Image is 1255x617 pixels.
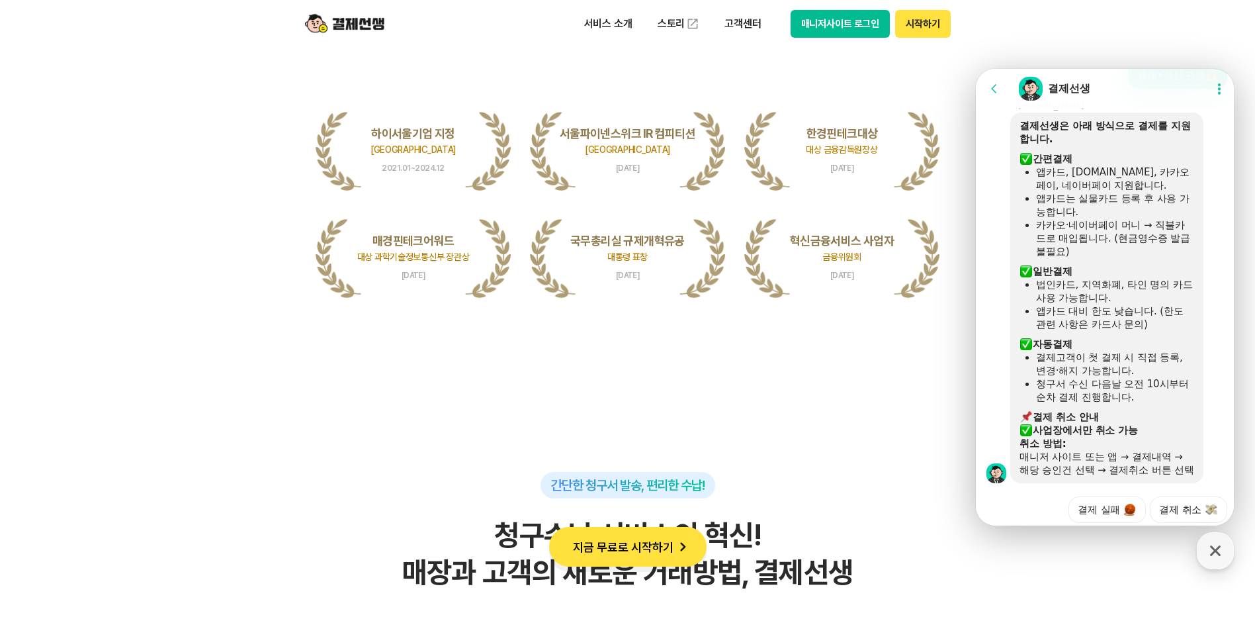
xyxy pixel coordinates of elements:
span: [DATE] [744,164,940,172]
p: [GEOGRAPHIC_DATA] [316,142,511,158]
p: 매경핀테크어워드 [316,233,511,249]
button: 매니저사이트 로그인 [791,10,890,38]
span: [DATE] [530,271,726,279]
p: 서비스 소개 [575,12,642,36]
p: 대상 과학기술정보통신부 장관상 [316,249,511,265]
p: 서울파이넨스위크 IR 컴피티션 [530,126,726,142]
span: [DATE] [316,271,511,279]
p: 대통령 표창 [530,249,726,265]
button: 지금 무료로 시작하기 [549,527,707,567]
img: logo [305,11,384,36]
p: 국무총리실 규제개혁유공 [530,233,726,249]
img: 외부 도메인 오픈 [686,17,699,30]
button: 시작하기 [895,10,950,38]
span: 2021.01~2024.12 [316,164,511,172]
p: [GEOGRAPHIC_DATA] [530,142,726,158]
span: [DATE] [530,164,726,172]
a: 스토리 [648,11,709,37]
iframe: Channel chat [976,69,1234,526]
span: 간단한 청구서 발송, 편리한 수납! [551,477,705,493]
span: [DATE] [744,271,940,279]
p: 대상 금융감독원장상 [744,142,940,158]
p: 고객센터 [715,12,770,36]
p: 하이서울기업 지정 [316,126,511,142]
p: 한경핀테크대상 [744,126,940,142]
p: 혁신금융서비스 사업자 [744,233,940,249]
img: 화살표 아이콘 [673,538,692,556]
h2: 청구수납 서비스의 혁신! 매장과 고객의 새로운 거래방법, 결제선생 [304,517,952,591]
p: 금융위원회 [744,249,940,265]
